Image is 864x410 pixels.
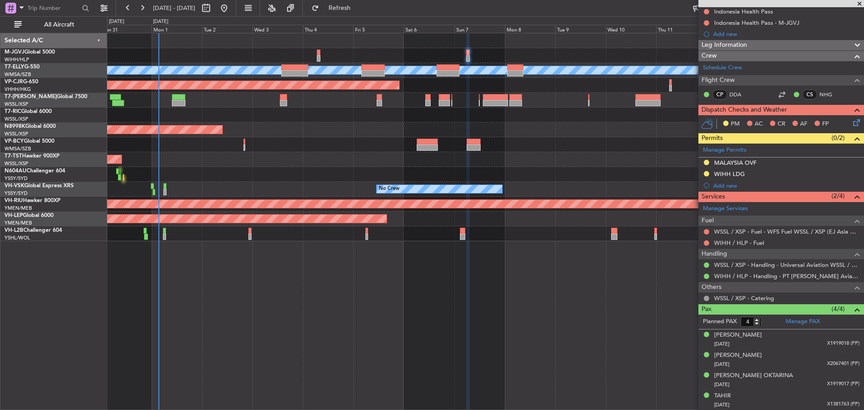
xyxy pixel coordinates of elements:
[321,5,359,11] span: Refresh
[4,145,31,152] a: WMSA/SZB
[714,381,729,388] span: [DATE]
[4,153,22,159] span: T7-TST
[4,139,24,144] span: VP-BCY
[4,109,21,114] span: T7-RIC
[714,261,859,269] a: WSSL / XSP - Handling - Universal Aviation WSSL / XSP
[202,25,252,33] div: Tue 2
[702,133,723,144] span: Permits
[832,133,845,143] span: (0/2)
[702,51,717,61] span: Crew
[714,19,799,27] div: Indonesia Health Pass - M-JGVJ
[505,25,555,33] div: Mon 8
[703,317,737,326] label: Planned PAX
[827,380,859,388] span: X1919017 (PP)
[703,63,742,72] a: Schedule Crew
[731,120,740,129] span: PM
[303,25,353,33] div: Thu 4
[714,8,773,15] div: Indonesia Health Pass
[252,25,303,33] div: Wed 3
[755,120,763,129] span: AC
[702,192,725,202] span: Services
[702,282,721,293] span: Others
[714,294,774,302] a: WSSL / XSP - Catering
[404,25,454,33] div: Sat 6
[786,317,820,326] a: Manage PAX
[23,22,95,28] span: All Aircraft
[4,205,32,212] a: YMEN/MEB
[800,120,807,129] span: AF
[454,25,505,33] div: Sun 7
[714,401,729,408] span: [DATE]
[702,40,747,50] span: Leg Information
[702,216,714,226] span: Fuel
[714,351,762,360] div: [PERSON_NAME]
[703,204,748,213] a: Manage Services
[714,239,764,247] a: WIHH / HLP - Fuel
[822,120,829,129] span: FP
[606,25,656,33] div: Wed 10
[4,64,24,70] span: T7-ELLY
[307,1,361,15] button: Refresh
[555,25,606,33] div: Tue 9
[714,341,729,347] span: [DATE]
[10,18,98,32] button: All Aircraft
[702,249,727,259] span: Handling
[656,25,706,33] div: Thu 11
[4,79,23,85] span: VP-CJR
[713,30,859,38] div: Add new
[832,191,845,201] span: (2/4)
[714,331,762,340] div: [PERSON_NAME]
[153,18,168,26] div: [DATE]
[4,198,60,203] a: VH-RIUHawker 800XP
[714,371,793,380] div: [PERSON_NAME] OKTARINA
[153,4,195,12] span: [DATE] - [DATE]
[713,182,859,189] div: Add new
[4,94,87,99] a: T7-[PERSON_NAME]Global 7500
[4,220,32,226] a: YMEN/MEB
[714,392,731,401] div: TAHIR
[4,71,31,78] a: WMSA/SZB
[827,360,859,368] span: X2067401 (PP)
[4,160,28,167] a: WSSL/XSP
[702,304,711,315] span: Pax
[714,228,859,235] a: WSSL / XSP - Fuel - WFS Fuel WSSL / XSP (EJ Asia Only)
[703,146,747,155] a: Manage Permits
[729,90,750,99] a: DDA
[4,183,24,189] span: VH-VSK
[702,105,787,115] span: Dispatch Checks and Weather
[4,175,27,182] a: YSSY/SYD
[4,139,54,144] a: VP-BCYGlobal 5000
[819,90,840,99] a: NHG
[4,116,28,122] a: WSSL/XSP
[827,340,859,347] span: X1919018 (PP)
[4,190,27,197] a: YSSY/SYD
[152,25,202,33] div: Mon 1
[714,170,745,178] div: WIHH LDG
[4,228,23,233] span: VH-L2B
[802,90,817,99] div: CS
[101,25,152,33] div: Sun 31
[4,228,62,233] a: VH-L2BChallenger 604
[4,79,38,85] a: VP-CJRG-650
[4,109,52,114] a: T7-RICGlobal 6000
[4,94,57,99] span: T7-[PERSON_NAME]
[827,401,859,408] span: X1381763 (PP)
[109,18,124,26] div: [DATE]
[4,124,56,129] a: N8998KGlobal 6000
[4,153,59,159] a: T7-TSTHawker 900XP
[778,120,785,129] span: CR
[4,213,54,218] a: VH-LEPGlobal 6000
[714,272,859,280] a: WIHH / HLP - Handling - PT [PERSON_NAME] Aviasi WIHH / HLP
[712,90,727,99] div: CP
[4,50,24,55] span: M-JGVJ
[4,124,25,129] span: N8998K
[27,1,79,15] input: Trip Number
[379,182,400,196] div: No Crew
[832,304,845,314] span: (4/4)
[4,50,55,55] a: M-JGVJGlobal 5000
[4,56,29,63] a: WIHH/HLP
[714,159,756,167] div: MALAYSIA OVF
[353,25,404,33] div: Fri 5
[4,198,23,203] span: VH-RIU
[4,183,74,189] a: VH-VSKGlobal Express XRS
